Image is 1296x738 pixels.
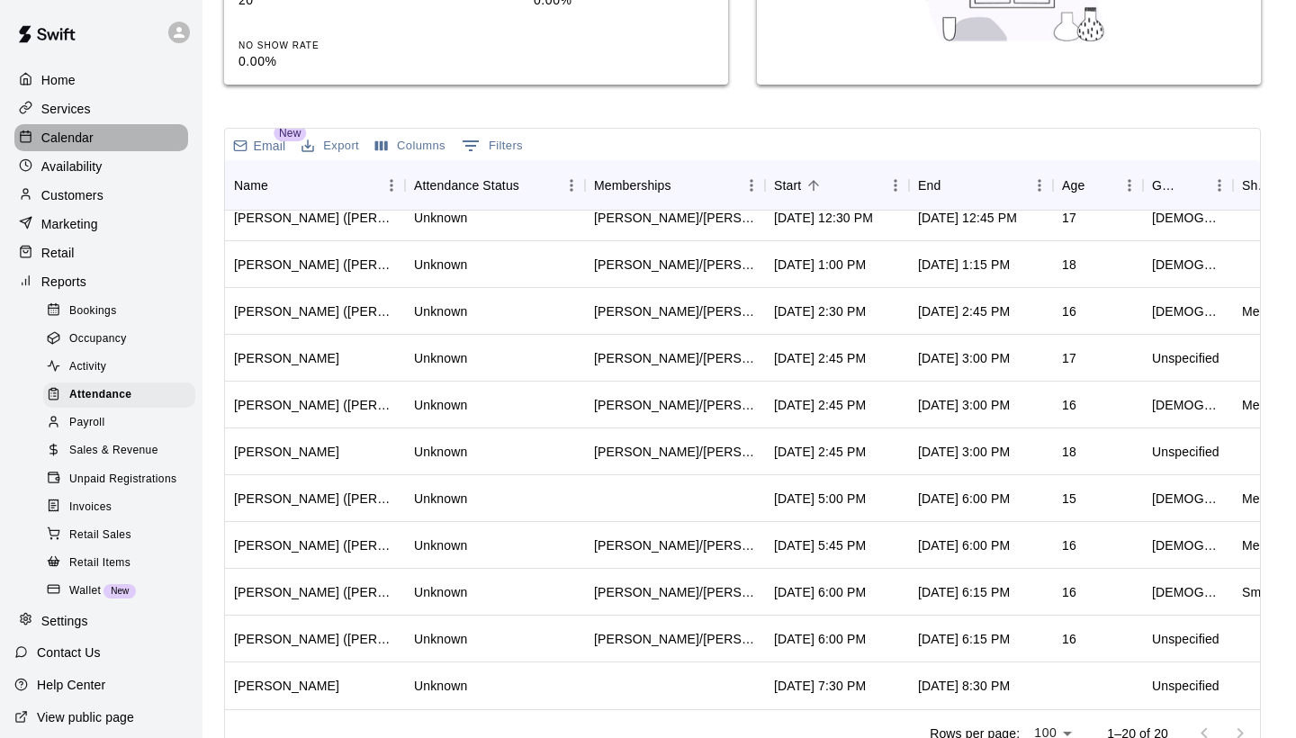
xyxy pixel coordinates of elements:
p: Contact Us [37,643,101,661]
button: Sort [940,173,966,198]
span: Payroll [69,414,104,432]
div: Medium [1242,536,1288,554]
button: Sort [519,173,544,198]
div: Aug 20, 2025 at 7:30 PM [774,677,866,695]
span: Retail Sales [69,526,131,544]
div: Calendar [14,124,188,151]
div: Andrew Smith [234,677,339,695]
a: Sales & Revenue [43,437,202,465]
div: Reports [14,268,188,295]
div: 17 [1062,349,1076,367]
div: Todd/Brad- 3 Month Membership - 2x per week [594,583,756,601]
p: Home [41,71,76,89]
div: Unknown [414,677,467,695]
div: Age [1062,160,1084,211]
a: Services [14,95,188,122]
p: Services [41,100,91,118]
div: Parker Lee (Parker Lee) [234,583,396,601]
a: Home [14,67,188,94]
div: Name [234,160,268,211]
div: Louis Carter (Louis Carter) [234,630,396,648]
div: Unknown [414,490,467,508]
div: 16 [1062,396,1076,414]
div: Unknown [414,443,467,461]
button: Menu [1026,172,1053,199]
div: Vincent Brown (Peter Brown) [234,209,396,227]
div: Medium [1242,490,1288,508]
div: Aug 20, 2025 at 6:00 PM [774,583,866,601]
div: Settings [14,607,188,634]
p: Marketing [41,215,98,233]
div: Harrison Thorburn [234,349,339,367]
div: Aug 20, 2025 at 12:30 PM [774,209,873,227]
div: Unknown [414,209,467,227]
div: Tom/Mike - 6 Month Unlimited Membership [594,302,756,320]
div: Aug 20, 2025 at 8:30 PM [918,677,1010,695]
div: 15 [1062,490,1076,508]
div: Aug 20, 2025 at 6:00 PM [774,630,866,648]
div: Activity [43,355,195,380]
div: Thomas O’Connor (Christina O’Connor) [234,490,396,508]
div: Male [1152,302,1224,320]
div: Occupancy [43,327,195,352]
a: Activity [43,354,202,382]
div: Max Koller (Keith Koller) [234,396,396,414]
a: Availability [14,153,188,180]
p: Help Center [37,676,105,694]
div: Aug 20, 2025 at 12:45 PM [918,209,1017,227]
div: Retail Items [43,551,195,576]
a: Bookings [43,297,202,325]
div: Attendance Status [414,160,519,211]
span: New [274,125,306,141]
div: Chase Cammarota (Vito Cammarota) [234,536,396,554]
div: Aug 20, 2025 at 3:00 PM [918,349,1010,367]
div: Tom/Mike - Hybrid Membership [594,536,756,554]
button: Sort [1084,173,1110,198]
div: Payroll [43,410,195,436]
div: Aug 20, 2025 at 1:00 PM [774,256,866,274]
div: Unspecified [1152,443,1219,461]
div: Unknown [414,536,467,554]
div: Aug 20, 2025 at 2:45 PM [774,443,866,461]
div: WalletNew [43,579,195,604]
div: Male [1152,256,1224,274]
p: Reports [41,273,86,291]
div: Start [765,160,909,211]
a: Payroll [43,409,202,437]
a: Unpaid Registrations [43,465,202,493]
p: Availability [41,157,103,175]
div: Gender [1152,160,1181,211]
div: Unspecified [1152,677,1219,695]
button: Sort [1181,173,1206,198]
div: Male [1152,536,1224,554]
button: Export [297,132,364,160]
div: Attendance Status [405,160,585,211]
div: Shirt Size [1242,160,1271,211]
div: End [918,160,940,211]
a: Retail [14,239,188,266]
button: Menu [378,172,405,199]
p: 0.00% [238,52,418,71]
div: Unspecified [1152,349,1219,367]
div: Aug 20, 2025 at 3:00 PM [918,396,1010,414]
div: Aug 20, 2025 at 2:30 PM [774,302,866,320]
div: Unknown [414,256,467,274]
div: Todd/Brad - Monthly 1x per Week [594,443,756,461]
div: 16 [1062,630,1076,648]
button: Sort [671,173,697,198]
span: Wallet [69,582,101,600]
div: Tom/Mike - 3 Month Unlimited Membership [594,209,756,227]
button: Menu [558,172,585,199]
div: Ryan Dewland (Richard Dewland) [234,256,396,274]
p: Retail [41,244,75,262]
div: Todd/Brad - Full Year Member Unlimited , Advanced Hitting Full Year - 3x per week, Advanced Hitti... [594,630,756,648]
span: Unpaid Registrations [69,471,176,489]
button: Sort [801,173,826,198]
div: Aug 20, 2025 at 2:45 PM [774,349,866,367]
button: Menu [1206,172,1233,199]
button: Menu [1116,172,1143,199]
p: NO SHOW RATE [238,39,418,52]
div: Marketing [14,211,188,238]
